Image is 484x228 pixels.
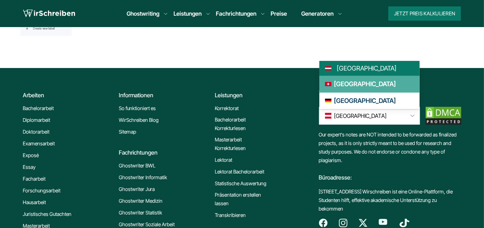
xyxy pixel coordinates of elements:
[319,91,371,99] img: logo-footer
[215,211,246,219] a: Transkribieren
[359,219,367,227] img: twitter
[215,191,272,208] a: Präsentation erstellen lassen
[215,156,233,164] a: Lektorat
[119,197,163,205] a: Ghostwriter Medizin
[23,139,55,148] a: Examensarbeit
[215,179,267,188] a: Statistische Auswertung
[23,151,39,160] a: Exposé
[23,8,75,19] img: logo wirschreiben
[319,93,420,109] a: [GEOGRAPHIC_DATA]
[271,10,287,17] a: Preise
[23,163,36,171] a: Essay
[119,116,159,124] a: WirSchreiben Blog
[119,185,155,193] a: Ghostwriter Jura
[23,186,61,195] a: Forschungsarbeit
[319,61,420,76] span: [GEOGRAPHIC_DATA]
[119,128,137,136] a: Sitemap
[399,219,410,227] img: tiktok
[119,104,156,113] a: So funktioniert es
[119,208,163,217] a: Ghostwriter Statistik
[426,107,461,125] img: dmca
[215,104,239,113] a: Korrektorat
[23,128,50,136] a: Doktorarbeit
[319,219,328,227] img: facebook
[119,148,196,157] div: Fachrichtungen
[119,161,156,170] a: Ghostwriter BWL
[319,76,420,93] a: [GEOGRAPHIC_DATA]
[215,167,265,176] a: Lektorat Bachelorarbeit
[379,219,387,225] img: youtube
[215,135,272,152] a: Masterarbeit Korrekturlesen
[119,173,167,182] a: Ghostwriter Informatik
[339,219,347,227] img: instagram
[301,9,334,18] a: Generatoren
[388,6,461,21] button: Jetzt Preis kalkulieren
[334,112,387,120] span: [GEOGRAPHIC_DATA]
[319,165,461,187] div: Büroadresse:
[23,104,54,113] a: Bachelorarbeit
[174,9,202,18] a: Leistungen
[215,115,272,133] a: Bachelorarbeit Korrekturlesen
[216,9,256,18] a: Fachrichtungen
[215,91,292,99] div: Leistungen
[127,9,159,18] a: Ghostwriting
[23,116,50,124] a: Diplomarbeit
[23,91,100,99] div: Arbeiten
[23,198,46,207] a: Hausarbeit
[119,91,196,99] div: Informationen
[23,210,72,218] a: Juristisches Gutachten
[319,130,461,219] div: Our expert's notes are NOT intended to be forwarded as finalized projects, as it is only strictly...
[23,175,46,183] a: Facharbeit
